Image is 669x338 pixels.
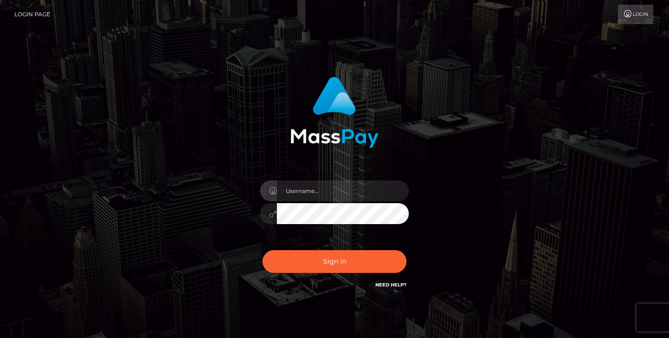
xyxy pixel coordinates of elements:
a: Need Help? [375,282,407,288]
a: Login [618,5,653,24]
a: Login Page [14,5,50,24]
button: Sign in [262,250,407,273]
input: Username... [277,180,409,201]
img: MassPay Login [290,77,379,148]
